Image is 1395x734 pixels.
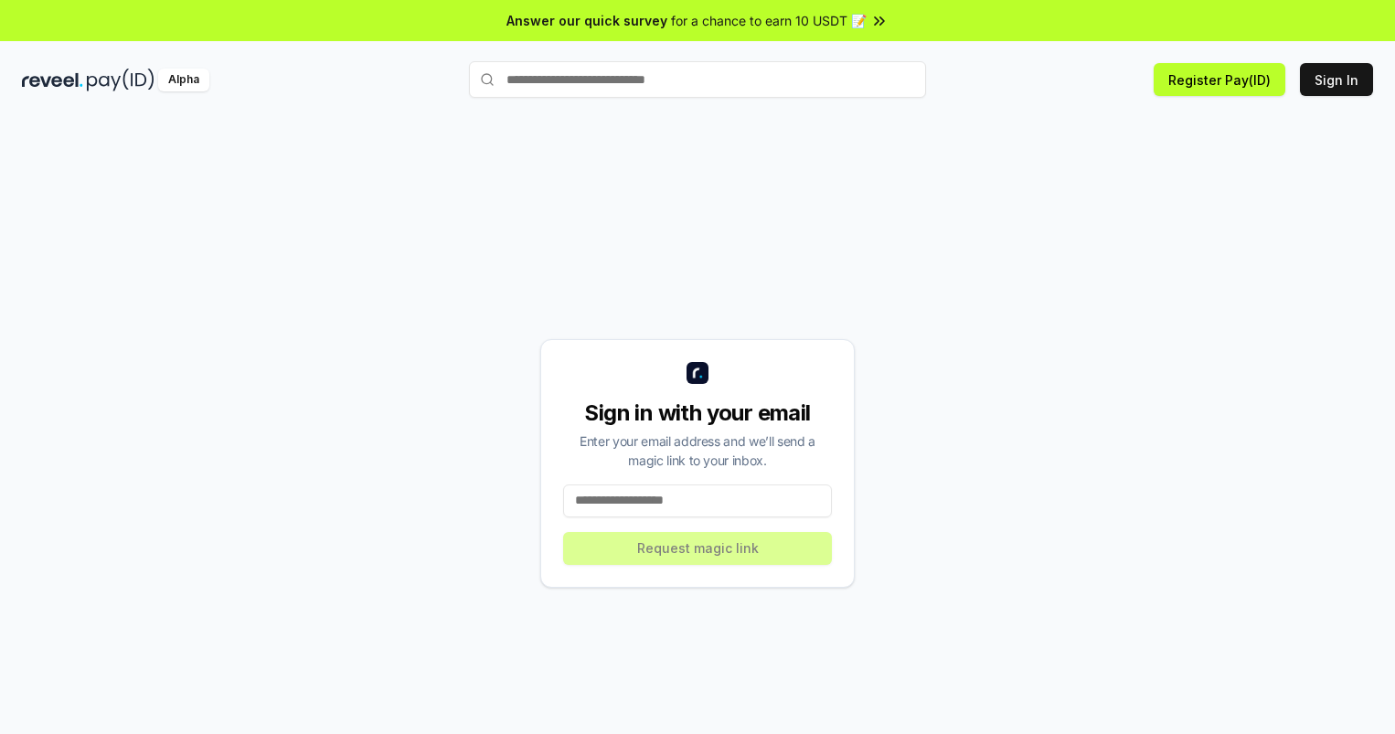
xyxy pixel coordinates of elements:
img: reveel_dark [22,69,83,91]
div: Alpha [158,69,209,91]
button: Sign In [1300,63,1373,96]
img: pay_id [87,69,154,91]
button: Register Pay(ID) [1154,63,1285,96]
span: Answer our quick survey [506,11,667,30]
div: Sign in with your email [563,399,832,428]
div: Enter your email address and we’ll send a magic link to your inbox. [563,431,832,470]
span: for a chance to earn 10 USDT 📝 [671,11,867,30]
img: logo_small [687,362,708,384]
